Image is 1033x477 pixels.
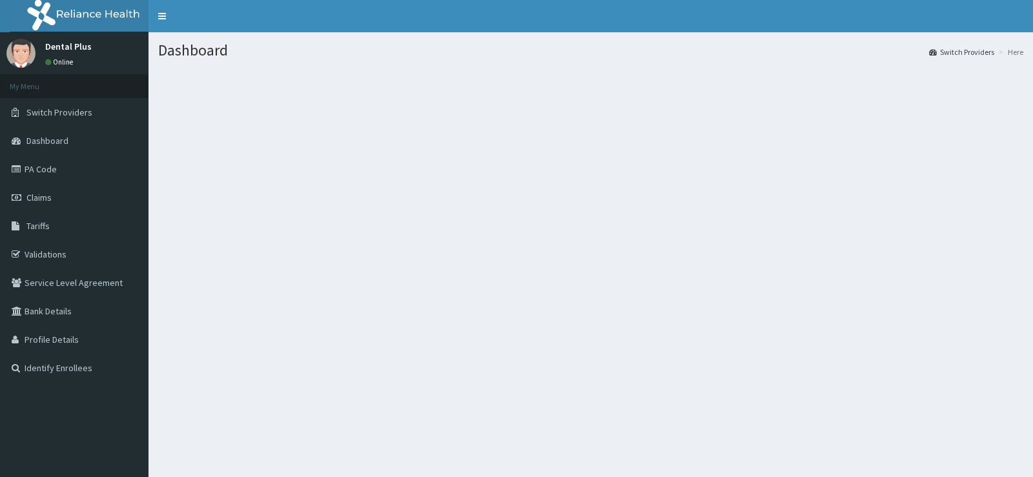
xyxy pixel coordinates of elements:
[996,46,1023,57] li: Here
[929,46,994,57] a: Switch Providers
[45,42,92,51] p: Dental Plus
[26,107,92,118] span: Switch Providers
[45,57,76,66] a: Online
[26,192,52,203] span: Claims
[26,220,50,232] span: Tariffs
[26,135,68,147] span: Dashboard
[6,39,36,68] img: User Image
[158,42,1023,59] h1: Dashboard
